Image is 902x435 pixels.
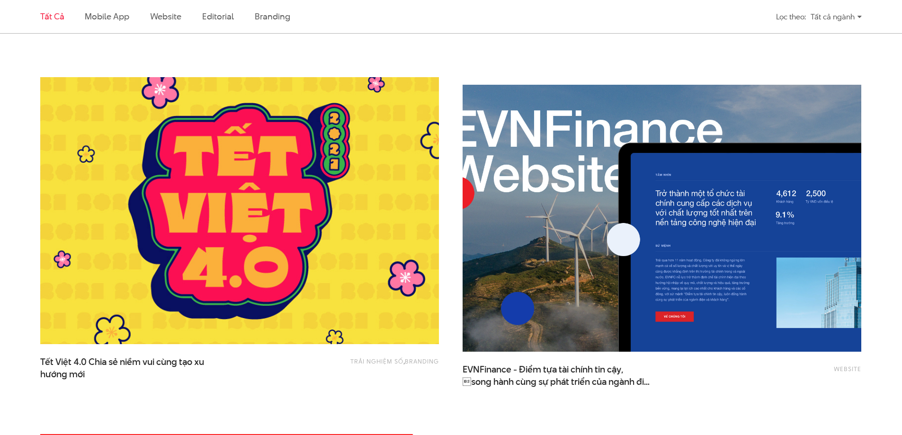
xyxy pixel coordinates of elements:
[40,10,64,22] a: Tất cả
[150,10,181,22] a: Website
[279,356,439,375] div: ,
[255,10,290,22] a: Branding
[350,357,403,365] a: Trải nghiệm số
[463,376,652,388] span: song hành cùng sự phát triển của ngành điện
[85,10,129,22] a: Mobile app
[834,364,861,373] a: Website
[40,77,439,344] img: tet-viet-4.0
[463,364,652,387] a: EVNFinance - Điểm tựa tài chính tin cậy,song hành cùng sự phát triển của ngành điện
[463,364,652,387] span: EVNFinance - Điểm tựa tài chính tin cậy,
[40,356,230,380] a: Tết Việt 4.0 Chia sẻ niềm vui cùng tạo xuhướng mới
[463,85,861,352] img: EVNFinance website ngân hàng bán buôn
[776,9,806,25] div: Lọc theo:
[405,357,439,365] a: Branding
[811,9,862,25] div: Tất cả ngành
[40,368,85,381] span: hướng mới
[202,10,234,22] a: Editorial
[40,356,230,380] span: Tết Việt 4.0 Chia sẻ niềm vui cùng tạo xu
